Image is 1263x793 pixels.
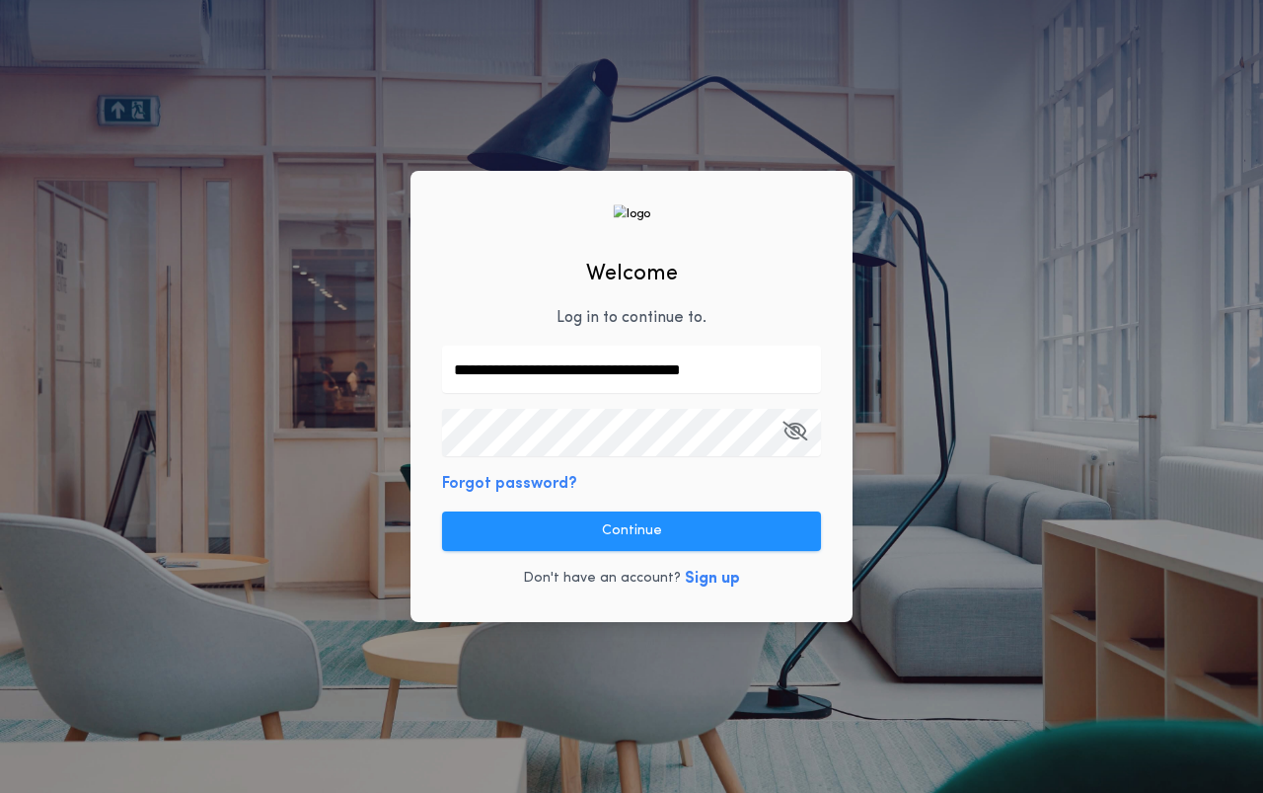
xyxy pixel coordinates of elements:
p: Log in to continue to . [557,306,706,330]
button: Forgot password? [442,472,577,496]
h2: Welcome [586,258,678,290]
button: Sign up [685,567,740,591]
img: logo [613,204,650,223]
p: Don't have an account? [523,569,681,589]
button: Continue [442,512,821,551]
